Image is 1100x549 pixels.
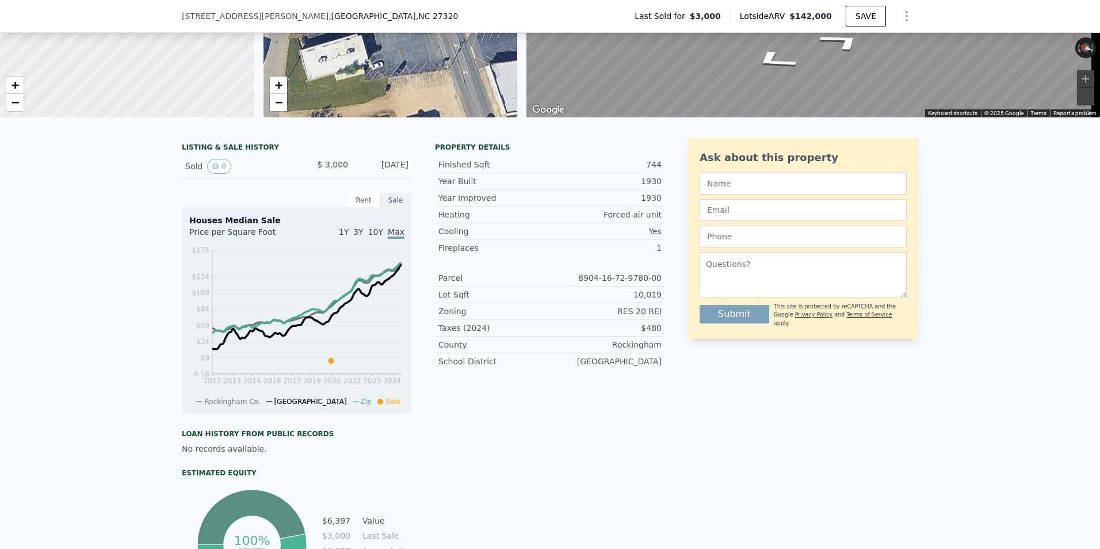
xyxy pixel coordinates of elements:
[6,77,24,94] a: Zoom in
[364,377,381,385] tspan: 2023
[529,102,567,117] img: Google
[223,377,241,385] tspan: 2013
[1090,37,1097,58] button: Rotate clockwise
[529,102,567,117] a: Open this area in Google Maps (opens a new window)
[201,354,209,362] tspan: $9
[1077,88,1094,105] button: Zoom out
[383,377,401,385] tspan: 2024
[700,150,907,166] div: Ask about this property
[438,226,550,237] div: Cooling
[550,226,662,237] div: Yes
[438,242,550,254] div: Fireplaces
[204,377,221,385] tspan: 2012
[438,176,550,187] div: Year Built
[438,306,550,317] div: Zoning
[12,78,19,92] span: +
[1075,40,1097,55] button: Reset the view
[274,78,282,92] span: +
[284,377,301,385] tspan: 2017
[438,289,550,300] div: Lot Sqft
[700,173,907,195] input: Name
[550,242,662,254] div: 1
[550,306,662,317] div: RES 20 REI
[700,226,907,247] input: Phone
[182,429,412,439] div: Loan history from public records
[204,398,260,406] span: Rockingham Co.
[323,377,341,385] tspan: 2020
[189,226,297,245] div: Price per Square Foot
[274,398,347,406] span: [GEOGRAPHIC_DATA]
[438,322,550,334] div: Taxes (2024)
[1077,70,1094,87] button: Zoom in
[438,356,550,367] div: School District
[6,94,24,111] a: Zoom out
[318,160,348,169] span: $ 3,000
[438,192,550,204] div: Year Improved
[846,311,892,318] a: Terms of Service
[234,533,270,548] tspan: 100%
[690,10,721,22] span: $3,000
[343,377,361,385] tspan: 2022
[550,339,662,350] div: Rockingham
[550,272,662,284] div: 8904-16-72-9780-00
[192,289,209,297] tspan: $109
[243,377,261,385] tspan: 2014
[182,10,329,22] span: [STREET_ADDRESS][PERSON_NAME]
[800,26,884,56] path: Go East, Northup St
[733,45,816,75] path: Go Northwest, Northup St
[635,10,690,22] span: Last Sold for
[182,143,412,154] div: LISTING & SALE HISTORY
[438,209,550,220] div: Heating
[357,159,408,174] div: [DATE]
[438,272,550,284] div: Parcel
[700,305,769,323] button: Submit
[388,227,404,239] span: Max
[380,193,412,208] div: Sale
[196,305,209,313] tspan: $84
[550,192,662,204] div: 1930
[185,159,288,174] div: Sold
[339,227,349,237] span: 1Y
[700,199,907,221] input: Email
[550,176,662,187] div: 1930
[550,289,662,300] div: 10,019
[550,356,662,367] div: [GEOGRAPHIC_DATA]
[385,398,400,406] span: Sale
[416,12,459,21] span: , NC 27320
[774,303,907,327] div: This site is protected by reCAPTCHA and the Google and apply.
[360,514,412,527] td: Value
[1075,37,1082,58] button: Rotate counterclockwise
[550,322,662,334] div: $480
[182,443,412,455] div: No records available.
[438,159,550,170] div: Finished Sqft
[192,246,209,254] tspan: $175
[438,339,550,350] div: County
[435,143,665,152] div: Property details
[322,529,351,542] td: $3,000
[984,110,1023,116] span: © 2025 Google
[795,311,832,318] a: Privacy Policy
[895,5,918,28] button: Show Options
[263,377,281,385] tspan: 2016
[361,398,372,406] span: Zip
[368,227,383,237] span: 10Y
[329,10,458,22] span: , [GEOGRAPHIC_DATA]
[182,468,412,478] div: Estimated Equity
[196,322,209,330] tspan: $59
[550,159,662,170] div: 744
[189,215,404,226] div: Houses Median Sale
[274,95,282,109] span: −
[303,377,321,385] tspan: 2019
[353,227,363,237] span: 3Y
[1053,110,1097,116] a: Report a problem
[1030,110,1046,116] a: Terms (opens in new tab)
[270,77,287,94] a: Zoom in
[360,529,412,542] td: Last Sale
[928,109,977,117] button: Keyboard shortcuts
[192,273,209,281] tspan: $134
[270,94,287,111] a: Zoom out
[194,370,209,378] tspan: $-16
[322,514,351,527] td: $6,397
[740,10,789,22] span: Lotside ARV
[207,159,231,174] button: View historical data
